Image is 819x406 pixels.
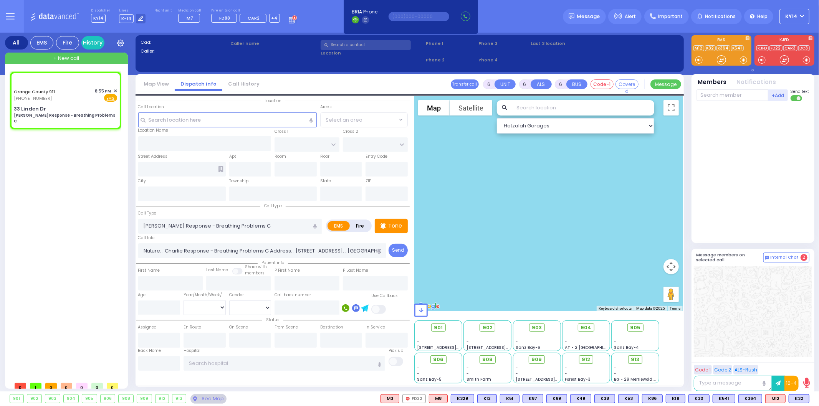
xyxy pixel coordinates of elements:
[783,45,797,51] a: CAR3
[434,324,443,332] span: 901
[81,36,104,50] a: History
[56,36,79,50] div: Fire
[765,394,786,403] div: ALS
[248,15,260,21] span: CAR2
[565,345,622,350] span: AT - 2 [GEOGRAPHIC_DATA]
[366,178,371,184] label: ZIP
[417,376,442,382] span: Sanz Bay-5
[366,153,387,160] label: Entry Code
[343,129,358,135] label: Cross 2
[416,301,442,311] a: Open this area in Google Maps (opens a new window)
[582,356,590,363] span: 912
[565,371,567,376] span: -
[138,324,157,330] label: Assigned
[697,89,768,101] input: Search member
[211,8,280,13] label: Fire units on call
[30,12,81,21] img: Logo
[482,356,493,363] span: 908
[271,15,278,21] span: +4
[577,13,600,20] span: Message
[260,203,286,209] span: Call type
[697,253,763,262] h5: Message members on selected call
[738,394,762,403] div: BLS
[178,8,202,13] label: Medic on call
[91,383,103,389] span: 0
[349,221,371,231] label: Fire
[705,13,736,20] span: Notifications
[786,13,797,20] span: KY14
[321,50,423,56] label: Location
[478,57,528,63] span: Phone 4
[763,253,809,262] button: Internal Chat 2
[138,292,146,298] label: Age
[64,394,79,403] div: 904
[618,394,639,403] div: BLS
[581,324,591,332] span: 904
[591,79,614,89] button: Code-1
[76,383,88,389] span: 0
[757,13,768,20] span: Help
[138,178,146,184] label: City
[245,270,265,276] span: members
[417,365,420,371] span: -
[245,264,267,270] small: Share with
[320,153,329,160] label: Floor
[371,293,398,299] label: Use Callback
[138,153,168,160] label: Street Address
[417,345,490,350] span: [STREET_ADDRESS][PERSON_NAME]
[666,394,685,403] div: BLS
[389,244,408,257] button: Send
[570,394,591,403] div: BLS
[705,45,716,51] a: K32
[769,45,783,51] a: FD22
[229,153,236,160] label: Apt
[138,267,160,274] label: First Name
[82,394,97,403] div: 905
[426,57,476,63] span: Phone 2
[789,394,809,403] div: BLS
[172,394,186,403] div: 913
[218,166,223,172] span: Other building occupants
[27,394,42,403] div: 902
[495,79,516,89] button: UNIT
[261,98,285,104] span: Location
[688,394,710,403] div: BLS
[531,40,605,47] label: Last 3 location
[138,348,161,354] label: Back Home
[53,54,79,62] span: + New call
[141,48,228,54] label: Caller:
[565,333,567,339] span: -
[17,78,86,83] span: Assign communicator with county
[694,365,712,375] button: Code 1
[230,40,318,47] label: Caller name
[95,88,111,94] span: 8:55 PM
[5,36,28,50] div: All
[138,235,155,241] label: Call Info
[141,39,228,46] label: Cad:
[320,324,343,330] label: Destination
[429,394,448,403] div: M8
[516,333,518,339] span: -
[101,394,115,403] div: 906
[500,394,520,403] div: BLS
[320,178,331,184] label: State
[119,14,134,23] span: K-14
[642,394,663,403] div: K86
[467,339,469,345] span: -
[630,324,640,332] span: 905
[713,394,735,403] div: K541
[516,376,588,382] span: [STREET_ADDRESS][PERSON_NAME]
[565,339,567,345] span: -
[402,394,426,403] div: FD22
[87,76,105,84] button: Assign
[516,365,518,371] span: -
[650,79,681,89] button: Message
[381,394,399,403] div: ALS
[618,394,639,403] div: K53
[663,100,679,116] button: Toggle fullscreen view
[798,45,810,51] a: DC3
[14,105,46,113] div: 33 Linden Dr
[716,45,730,51] a: K364
[187,15,193,21] span: M7
[328,221,350,231] label: EMS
